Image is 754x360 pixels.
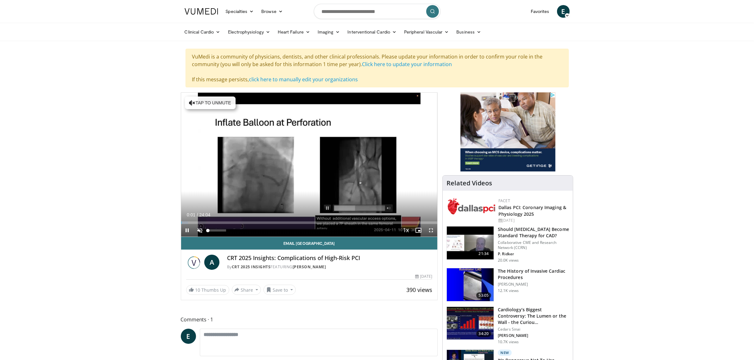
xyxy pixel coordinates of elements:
[498,204,566,217] a: Dallas PCI: Coronary Imaging & Physiology 2025
[197,212,198,217] span: /
[232,264,271,270] a: CRT 2025 Insights
[498,268,569,281] h3: The History of Invasive Cardiac Procedures
[344,26,401,38] a: Interventional Cardio
[498,258,519,263] p: 20.0K views
[476,292,491,299] span: 53:05
[185,96,236,109] button: Tap to unmute
[498,240,569,250] p: Collaborative CME and Research Network (CCRN)
[527,5,553,18] a: Favorites
[406,286,432,294] span: 390 views
[208,229,226,232] div: Volume Level
[274,26,314,38] a: Heart Failure
[204,255,219,270] a: A
[195,287,200,293] span: 10
[498,282,569,287] p: [PERSON_NAME]
[257,5,287,18] a: Browse
[181,93,438,237] video-js: Video Player
[425,224,437,237] button: Fullscreen
[498,339,519,344] p: 10.7K views
[185,8,218,15] img: VuMedi Logo
[181,26,224,38] a: Clinical Cardio
[222,5,258,18] a: Specialties
[194,224,206,237] button: Unmute
[263,285,296,295] button: Save to
[314,4,440,19] input: Search topics, interventions
[181,315,438,324] span: Comments 1
[314,26,344,38] a: Imaging
[498,307,569,326] h3: Cardiology’s Biggest Controversy: The Lumen or the Wall - the Curiou…
[498,251,569,257] p: P. Ridker
[181,224,194,237] button: Pause
[498,198,510,203] a: FACET
[447,179,492,187] h4: Related Videos
[498,288,519,293] p: 12.1K views
[498,226,569,239] h3: Should [MEDICAL_DATA] Become Standard Therapy for CAD?
[199,212,210,217] span: 24:04
[399,224,412,237] button: Playback Rate
[186,49,569,87] div: VuMedi is a community of physicians, dentists, and other clinical professionals. Please update yo...
[181,221,438,224] div: Progress Bar
[447,226,569,263] a: 21:34 Should [MEDICAL_DATA] Become Standard Therapy for CAD? Collaborative CME and Research Netwo...
[447,268,569,301] a: 53:05 The History of Invasive Cardiac Procedures [PERSON_NAME] 12.1K views
[181,329,196,344] a: E
[447,307,569,344] a: 34:20 Cardiology’s Biggest Controversy: The Lumen or the Wall - the Curiou… Cedars Sinai [PERSON_...
[412,224,425,237] button: Enable picture-in-picture mode
[227,255,432,262] h4: CRT 2025 Insights: Complications of High-Risk PCI
[557,5,570,18] a: E
[476,251,491,257] span: 21:34
[293,264,326,270] a: [PERSON_NAME]
[181,237,438,250] a: Email [GEOGRAPHIC_DATA]
[224,26,274,38] a: Electrophysiology
[498,333,569,338] p: [PERSON_NAME]
[498,350,512,356] p: New
[187,212,195,217] span: 0:01
[227,264,432,270] div: By FEATURING
[498,218,568,223] div: [DATE]
[232,285,261,295] button: Share
[249,76,358,83] a: click here to manually edit your organizations
[453,26,485,38] a: Business
[415,274,432,279] div: [DATE]
[447,227,494,259] img: eb63832d-2f75-457d-8c1a-bbdc90eb409c.150x105_q85_crop-smart_upscale.jpg
[498,327,569,332] p: Cedars Sinai
[362,61,452,68] a: Click here to update your information
[447,307,494,340] img: d453240d-5894-4336-be61-abca2891f366.150x105_q85_crop-smart_upscale.jpg
[186,285,229,295] a: 10 Thumbs Up
[460,92,555,171] iframe: Advertisement
[448,198,495,214] img: 939357b5-304e-4393-95de-08c51a3c5e2a.png.150x105_q85_autocrop_double_scale_upscale_version-0.2.png
[400,26,453,38] a: Peripheral Vascular
[186,255,202,270] img: CRT 2025 Insights
[447,268,494,301] img: a9c9c892-6047-43b2-99ef-dda026a14e5f.150x105_q85_crop-smart_upscale.jpg
[476,331,491,337] span: 34:20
